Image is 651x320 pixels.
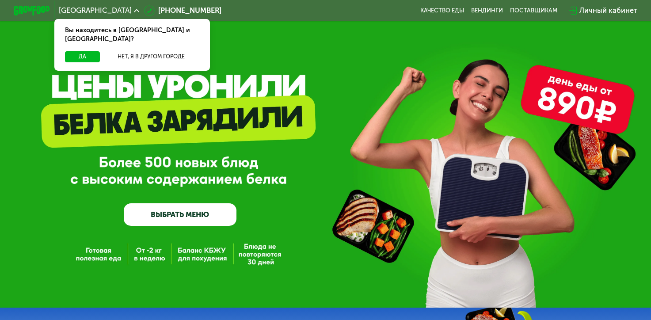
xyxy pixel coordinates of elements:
div: Вы находитесь в [GEOGRAPHIC_DATA] и [GEOGRAPHIC_DATA]? [54,19,210,52]
button: Нет, я в другом городе [103,51,199,62]
div: поставщикам [510,7,557,14]
a: Вендинги [471,7,503,14]
span: [GEOGRAPHIC_DATA] [59,7,132,14]
button: Да [65,51,100,62]
a: [PHONE_NUMBER] [144,5,222,16]
div: Личный кабинет [579,5,637,16]
a: ВЫБРАТЬ МЕНЮ [124,203,236,226]
a: Качество еды [420,7,464,14]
